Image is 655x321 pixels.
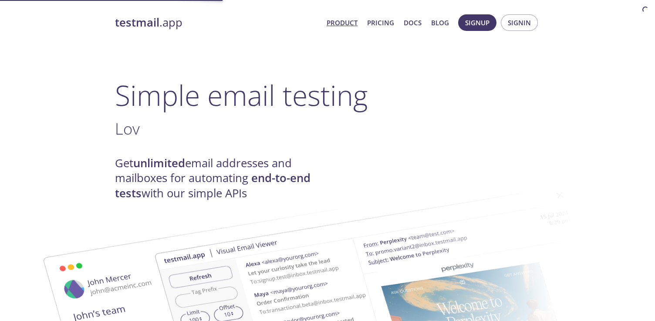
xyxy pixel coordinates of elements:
a: Docs [404,17,422,28]
button: Signin [501,14,538,31]
a: Pricing [367,17,394,28]
a: Blog [431,17,449,28]
strong: end-to-end tests [115,170,311,200]
span: Lov [115,118,140,139]
h4: Get email addresses and mailboxes for automating with our simple APIs [115,156,327,201]
span: Signup [465,17,490,28]
strong: testmail [115,15,159,30]
a: testmail.app [115,15,320,30]
strong: unlimited [133,155,185,171]
a: Product [327,17,358,28]
button: Signup [458,14,496,31]
h1: Simple email testing [115,78,540,112]
span: Signin [508,17,531,28]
